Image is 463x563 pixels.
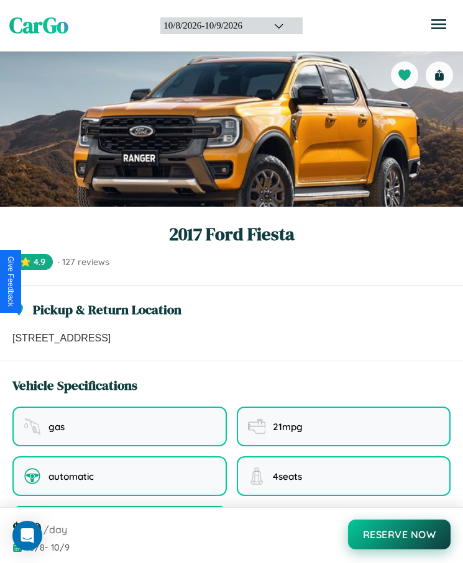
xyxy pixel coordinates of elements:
[48,421,65,433] span: gas
[273,471,302,482] span: 4 seats
[12,521,42,551] div: Open Intercom Messenger
[248,467,265,485] img: seating
[58,256,109,268] span: · 127 reviews
[12,222,451,246] h1: 2017 Ford Fiesta
[12,331,451,346] p: [STREET_ADDRESS]
[6,256,15,307] div: Give Feedback
[33,300,181,318] h3: Pickup & Return Location
[12,254,53,270] span: ⭐ 4.9
[273,421,303,433] span: 21 mpg
[48,471,94,482] span: automatic
[26,542,70,553] span: 10 / 8 - 10 / 9
[348,520,451,549] button: Reserve Now
[248,418,265,435] img: fuel efficiency
[12,376,137,394] h3: Vehicle Specifications
[12,518,41,538] span: $ 190
[163,20,259,31] div: 10 / 8 / 2026 - 10 / 9 / 2026
[44,523,67,536] span: /day
[24,418,41,435] img: fuel type
[9,11,68,40] span: CarGo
